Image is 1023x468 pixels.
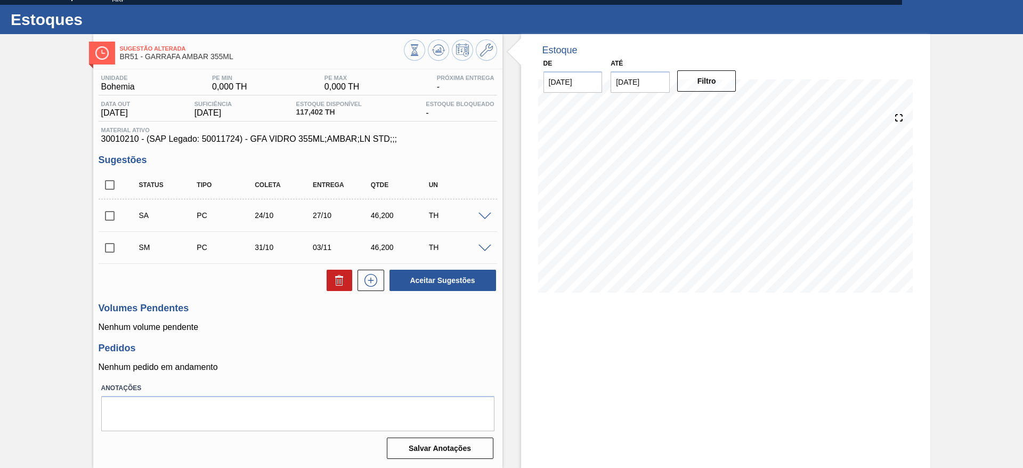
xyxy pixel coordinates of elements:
[426,181,491,189] div: UN
[194,243,258,252] div: Pedido de Compra
[368,243,433,252] div: 46,200
[101,381,494,396] label: Anotações
[136,243,201,252] div: Sugestão Manual
[120,45,404,52] span: Sugestão Alterada
[252,211,316,220] div: 24/10/2025
[252,181,316,189] div: Coleta
[212,75,247,81] span: PE MIN
[99,362,497,372] p: Nenhum pedido em andamento
[677,70,736,92] button: Filtro
[387,438,493,459] button: Salvar Anotações
[476,39,497,61] button: Ir ao Master Data / Geral
[611,60,623,67] label: Até
[426,211,491,220] div: TH
[296,101,362,107] span: Estoque Disponível
[368,211,433,220] div: 46,200
[352,270,384,291] div: Nova sugestão
[426,101,494,107] span: Estoque Bloqueado
[452,39,473,61] button: Programar Estoque
[11,13,200,26] h1: Estoques
[368,181,433,189] div: Qtde
[384,269,497,292] div: Aceitar Sugestões
[101,101,131,107] span: Data out
[296,108,362,116] span: 117,402 TH
[321,270,352,291] div: Excluir Sugestões
[99,303,497,314] h3: Volumes Pendentes
[136,181,201,189] div: Status
[423,101,497,118] div: -
[542,45,578,56] div: Estoque
[101,134,494,144] span: 30010210 - (SAP Legado: 50011724) - GFA VIDRO 355ML;AMBAR;LN STD;;;
[99,322,497,332] p: Nenhum volume pendente
[120,53,404,61] span: BR51 - GARRAFA AMBAR 355ML
[194,181,258,189] div: Tipo
[101,108,131,118] span: [DATE]
[252,243,316,252] div: 31/10/2025
[543,71,603,93] input: dd/mm/yyyy
[310,211,375,220] div: 27/10/2025
[101,127,494,133] span: Material ativo
[99,155,497,166] h3: Sugestões
[99,343,497,354] h3: Pedidos
[324,82,360,92] span: 0,000 TH
[310,181,375,189] div: Entrega
[212,82,247,92] span: 0,000 TH
[428,39,449,61] button: Atualizar Gráfico
[194,101,232,107] span: Suficiência
[426,243,491,252] div: TH
[437,75,494,81] span: Próxima Entrega
[310,243,375,252] div: 03/11/2025
[101,82,135,92] span: Bohemia
[95,46,109,60] img: Ícone
[389,270,496,291] button: Aceitar Sugestões
[136,211,201,220] div: Sugestão Alterada
[194,211,258,220] div: Pedido de Compra
[404,39,425,61] button: Visão Geral dos Estoques
[543,60,553,67] label: De
[101,75,135,81] span: Unidade
[434,75,497,92] div: -
[324,75,360,81] span: PE MAX
[194,108,232,118] span: [DATE]
[611,71,670,93] input: dd/mm/yyyy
